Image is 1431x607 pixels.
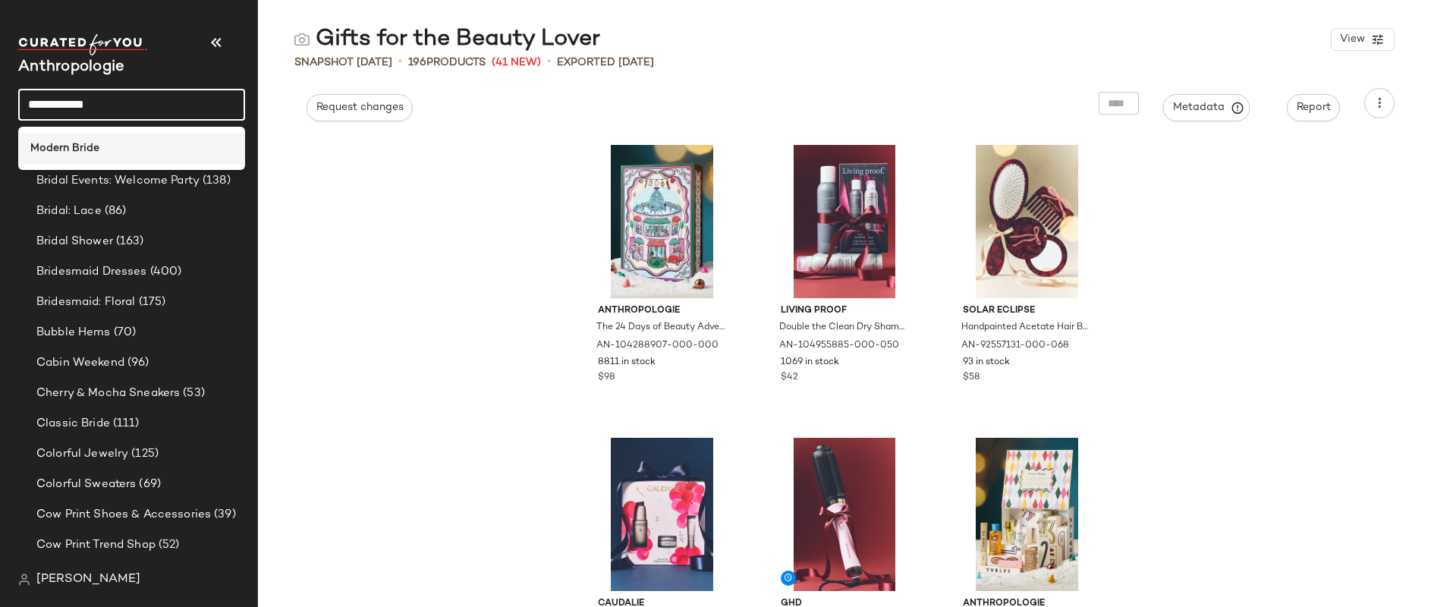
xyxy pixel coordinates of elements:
span: Anthropologie [598,304,726,318]
img: 104288907_000_b [586,145,738,298]
div: Products [408,55,486,71]
b: Modern Bride [30,140,99,156]
span: Bridal Shower [36,233,113,250]
img: svg%3e [294,32,310,47]
span: [PERSON_NAME] [36,571,140,589]
span: Bubble Hems [36,324,111,341]
span: Request changes [316,102,404,114]
span: Solar Eclipse [963,304,1091,318]
span: (111) [110,415,140,432]
span: (400) [147,263,182,281]
span: (175) [136,294,166,311]
button: Report [1287,94,1340,121]
span: (39) [211,506,236,524]
span: Current Company Name [18,59,124,75]
span: (41 New) [492,55,541,71]
span: 8811 in stock [598,356,656,370]
img: 104288915_000_b2 [951,438,1103,591]
button: View [1331,28,1395,51]
img: 104676101_000_a [586,438,738,591]
span: (69) [136,476,161,493]
span: View [1339,33,1365,46]
span: Bridal: Lace [36,203,102,220]
span: Bridesmaid Dresses [36,263,147,281]
p: Exported [DATE] [557,55,654,71]
span: Colorful Sweaters [36,476,136,493]
span: (52) [156,536,180,554]
span: Classic Bride [36,415,110,432]
button: Metadata [1163,94,1250,121]
span: • [547,53,551,71]
img: 92557131_068_a11 [951,145,1103,298]
img: cfy_white_logo.C9jOOHJF.svg [18,34,147,55]
span: Snapshot [DATE] [294,55,392,71]
span: $58 [963,371,980,385]
span: Handpainted Acetate Hair Brush by Solar Eclipse in Pink, Women's at Anthropologie [961,321,1090,335]
span: 93 in stock [963,356,1010,370]
span: Living Proof [781,304,909,318]
span: The 24 Days of Beauty Advent Calendar by Anthropologie [596,321,725,335]
span: $42 [781,371,798,385]
span: 1069 in stock [781,356,839,370]
span: Bridesmaid: Floral [36,294,136,311]
span: (125) [128,445,159,463]
span: 196 [408,57,426,68]
span: AN-92557131-000-068 [961,339,1069,353]
span: (70) [111,324,137,341]
span: AN-104955885-000-050 [779,339,899,353]
span: • [398,53,402,71]
button: Request changes [307,94,413,121]
span: Cow Print Trend Shop [36,536,156,554]
span: AN-104288907-000-000 [596,339,719,353]
span: $98 [598,371,615,385]
span: (86) [102,203,127,220]
span: Colorful Jewelry [36,445,128,463]
span: (96) [124,354,149,372]
span: Bridal Events: Welcome Party [36,172,200,190]
div: Gifts for the Beauty Lover [294,24,600,55]
img: 104955885_050_a [769,145,921,298]
span: Report [1296,102,1331,114]
span: Cow Print Shoes & Accessories [36,506,211,524]
img: svg%3e [18,574,30,586]
span: Metadata [1172,101,1241,115]
img: 104675624_066_a [769,438,921,591]
span: Cherry & Mocha Sneakers [36,385,180,402]
span: (53) [180,385,205,402]
span: (138) [200,172,231,190]
span: Double the Clean Dry Shampoo Set by Living Proof in Purple, Women's at Anthropologie [779,321,907,335]
span: Cabin Weekend [36,354,124,372]
span: (163) [113,233,144,250]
